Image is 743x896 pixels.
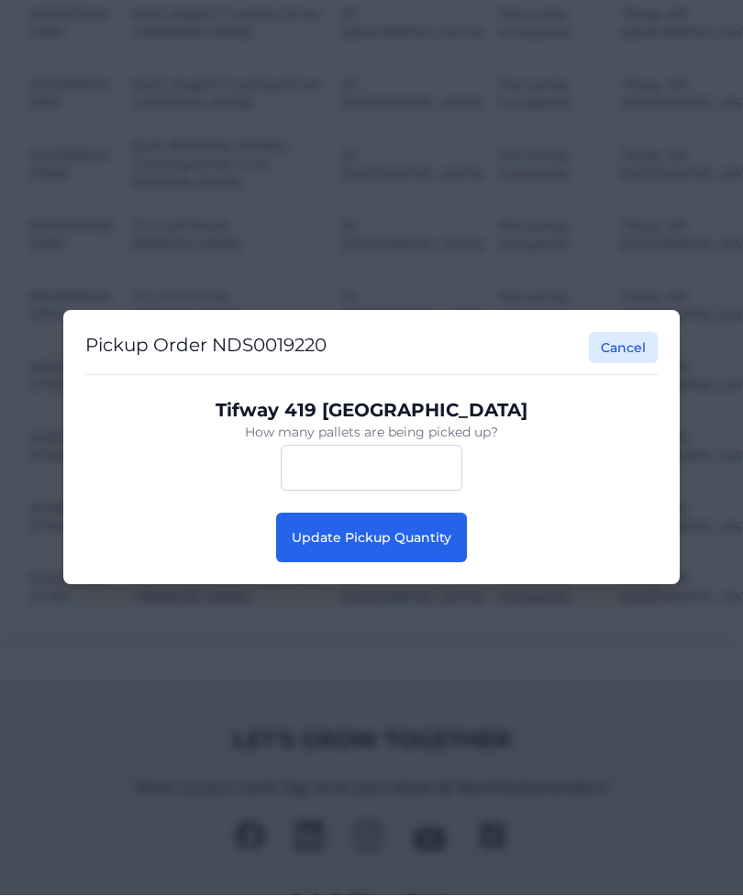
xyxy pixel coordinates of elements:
[100,398,643,424] p: Tifway 419 [GEOGRAPHIC_DATA]
[292,530,451,547] span: Update Pickup Quantity
[589,333,658,364] button: Cancel
[276,514,467,563] button: Update Pickup Quantity
[100,424,643,442] p: How many pallets are being picked up?
[85,333,327,364] h2: Pickup Order NDS0019220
